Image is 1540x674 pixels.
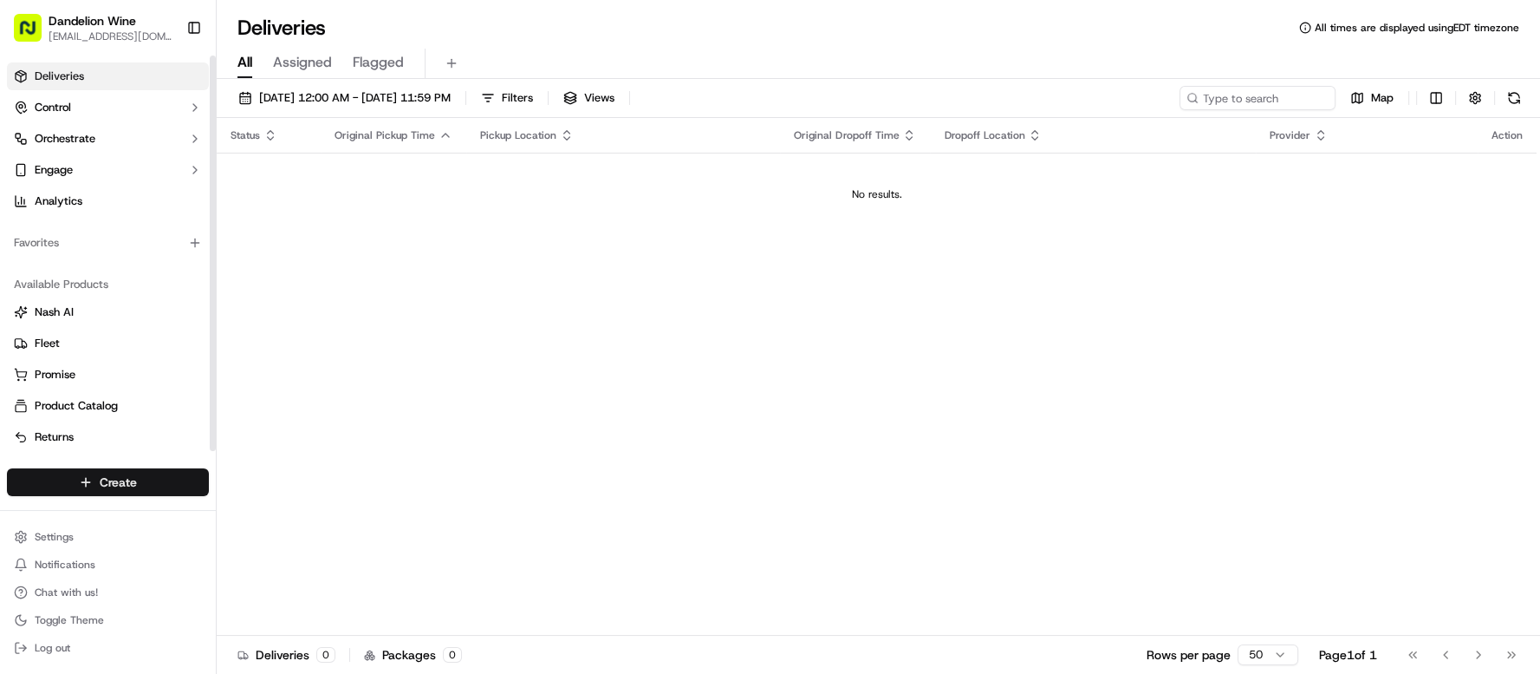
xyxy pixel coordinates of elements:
[35,193,82,209] span: Analytics
[794,128,899,142] span: Original Dropoff Time
[7,580,209,605] button: Chat with us!
[164,18,278,36] span: API Documentation
[1315,21,1519,35] span: All times are displayed using EDT timezone
[224,187,1530,201] div: No results.
[1371,90,1394,106] span: Map
[1502,86,1526,110] button: Refresh
[1179,86,1335,110] input: Type to search
[35,429,74,445] span: Returns
[944,128,1024,142] span: Dropoff Location
[17,20,31,34] div: 📗
[35,131,95,147] span: Orchestrate
[7,229,209,257] div: Favorites
[7,392,209,420] button: Product Catalog
[556,86,622,110] button: Views
[10,11,140,43] a: 📗Knowledge Base
[35,304,74,320] span: Nash AI
[14,304,202,320] a: Nash AI
[35,530,74,544] span: Settings
[35,586,98,599] span: Chat with us!
[7,156,209,184] button: Engage
[35,398,118,414] span: Product Catalog
[172,61,210,74] span: Pylon
[231,128,260,142] span: Status
[1270,128,1310,142] span: Provider
[7,525,209,549] button: Settings
[35,367,75,383] span: Promise
[237,14,326,42] h1: Deliveries
[480,128,556,142] span: Pickup Location
[364,646,462,664] div: Packages
[7,636,209,660] button: Log out
[1342,86,1401,110] button: Map
[14,429,202,445] a: Returns
[7,608,209,632] button: Toggle Theme
[35,100,71,115] span: Control
[273,52,332,73] span: Assigned
[231,86,458,110] button: [DATE] 12:00 AM - [DATE] 11:59 PM
[1491,128,1523,142] div: Action
[7,298,209,326] button: Nash AI
[35,69,84,84] span: Deliveries
[7,125,209,153] button: Orchestrate
[14,367,202,383] a: Promise
[259,90,451,106] span: [DATE] 12:00 AM - [DATE] 11:59 PM
[7,361,209,389] button: Promise
[35,558,95,572] span: Notifications
[35,162,73,178] span: Engage
[35,641,70,655] span: Log out
[7,468,209,496] button: Create
[237,646,335,664] div: Deliveries
[443,647,462,663] div: 0
[35,18,133,36] span: Knowledge Base
[14,398,202,414] a: Product Catalog
[100,474,137,491] span: Create
[49,12,136,29] button: Dandelion Wine
[237,52,252,73] span: All
[7,187,209,215] a: Analytics
[35,613,104,627] span: Toggle Theme
[7,423,209,451] button: Returns
[353,52,404,73] span: Flagged
[502,90,533,106] span: Filters
[7,271,209,298] div: Available Products
[316,647,335,663] div: 0
[49,29,172,43] button: [EMAIL_ADDRESS][DOMAIN_NAME]
[1319,646,1377,664] div: Page 1 of 1
[7,62,209,90] a: Deliveries
[7,94,209,121] button: Control
[335,128,435,142] span: Original Pickup Time
[140,11,285,43] a: 💻API Documentation
[14,336,202,351] a: Fleet
[7,7,179,49] button: Dandelion Wine[EMAIL_ADDRESS][DOMAIN_NAME]
[584,90,614,106] span: Views
[146,20,160,34] div: 💻
[122,60,210,74] a: Powered byPylon
[7,553,209,577] button: Notifications
[473,86,541,110] button: Filters
[35,336,60,351] span: Fleet
[1147,646,1231,664] p: Rows per page
[7,330,209,357] button: Fleet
